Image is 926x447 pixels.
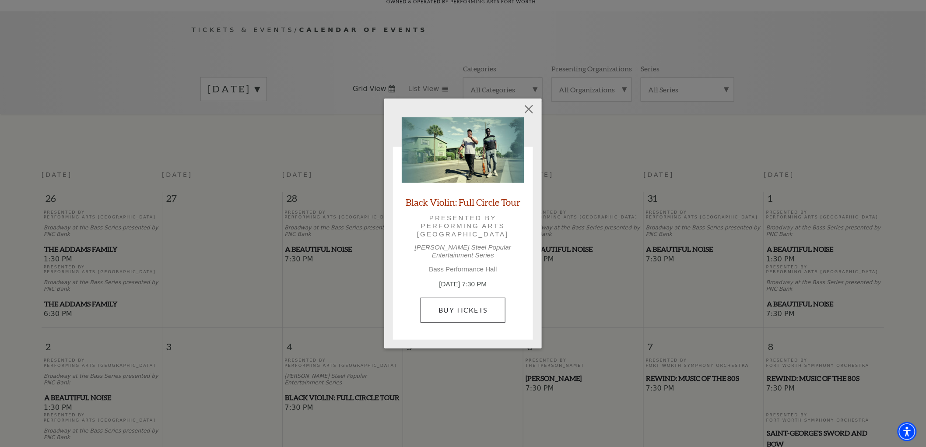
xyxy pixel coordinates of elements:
img: Black Violin: Full Circle Tour [402,117,524,183]
p: Bass Performance Hall [402,265,524,273]
a: Buy Tickets [421,298,505,322]
button: Close [521,101,537,118]
p: [PERSON_NAME] Steel Popular Entertainment Series [402,243,524,259]
p: Presented by Performing Arts [GEOGRAPHIC_DATA] [414,214,512,238]
p: [DATE] 7:30 PM [402,279,524,289]
a: Black Violin: Full Circle Tour [406,196,520,208]
div: Accessibility Menu [898,422,917,441]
